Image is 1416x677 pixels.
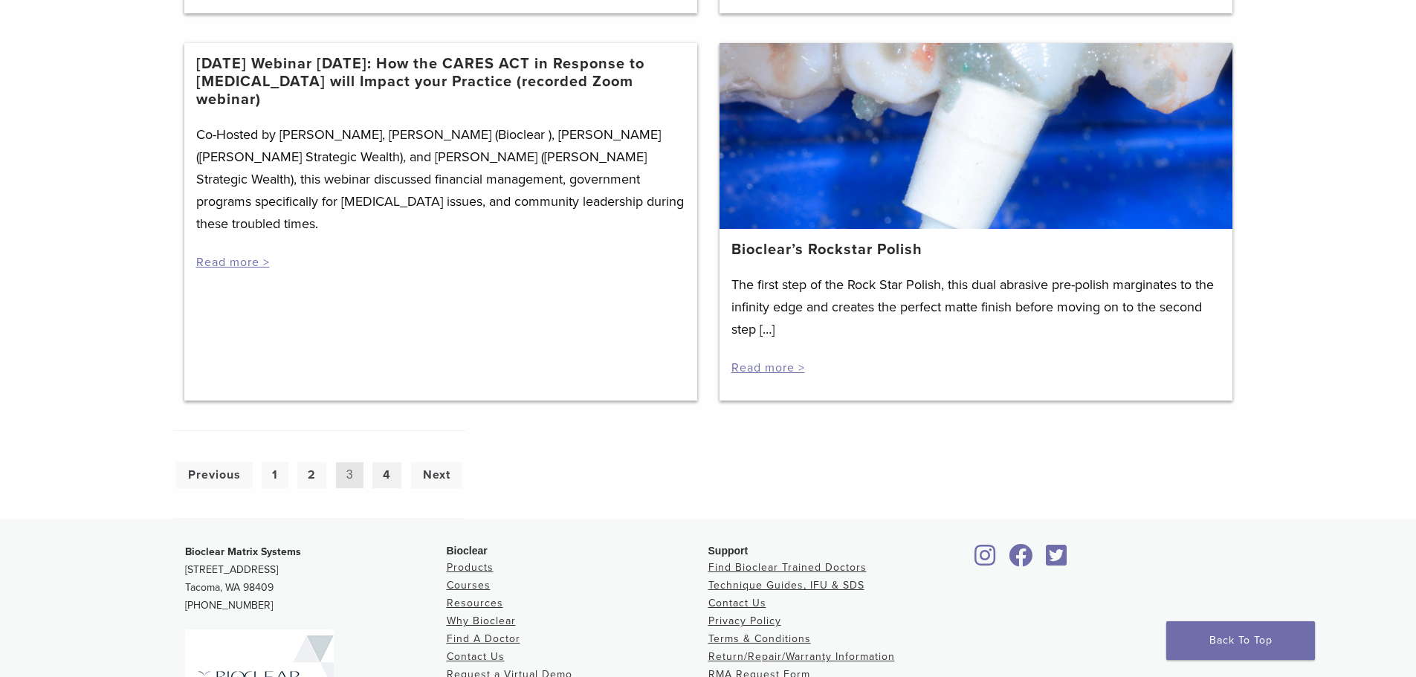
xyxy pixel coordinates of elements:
[708,650,895,663] a: Return/Repair/Warranty Information
[173,430,465,519] nav: Post Navigation
[262,462,288,488] a: Page 1
[447,615,516,627] a: Why Bioclear
[708,615,781,627] a: Privacy Policy
[372,462,401,488] a: Page 4
[176,462,253,488] a: Previous
[196,123,685,235] p: Co-Hosted by [PERSON_NAME], [PERSON_NAME] (Bioclear ), [PERSON_NAME] ([PERSON_NAME] Strategic Wea...
[708,561,867,574] a: Find Bioclear Trained Doctors
[1041,553,1073,568] a: Bioclear
[970,553,1001,568] a: Bioclear
[447,632,520,645] a: Find A Doctor
[185,543,447,615] p: [STREET_ADDRESS] Tacoma, WA 98409 [PHONE_NUMBER]
[1004,553,1038,568] a: Bioclear
[731,273,1221,340] p: The first step of the Rock Star Polish, this dual abrasive pre-polish marginates to the infinity ...
[411,462,462,488] a: Next
[196,55,685,108] a: [DATE] Webinar [DATE]: How the CARES ACT in Response to [MEDICAL_DATA] will Impact your Practice ...
[336,462,363,488] span: Page 3
[708,597,766,609] a: Contact Us
[447,579,491,592] a: Courses
[297,462,326,488] a: Page 2
[185,545,301,558] strong: Bioclear Matrix Systems
[447,597,503,609] a: Resources
[447,650,505,663] a: Contact Us
[447,545,488,557] span: Bioclear
[708,579,864,592] a: Technique Guides, IFU & SDS
[731,241,922,259] a: Bioclear’s Rockstar Polish
[731,360,805,375] a: Read more >
[1166,621,1315,660] a: Back To Top
[708,545,749,557] span: Support
[447,561,494,574] a: Products
[708,632,811,645] a: Terms & Conditions
[196,255,270,270] a: Read more >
